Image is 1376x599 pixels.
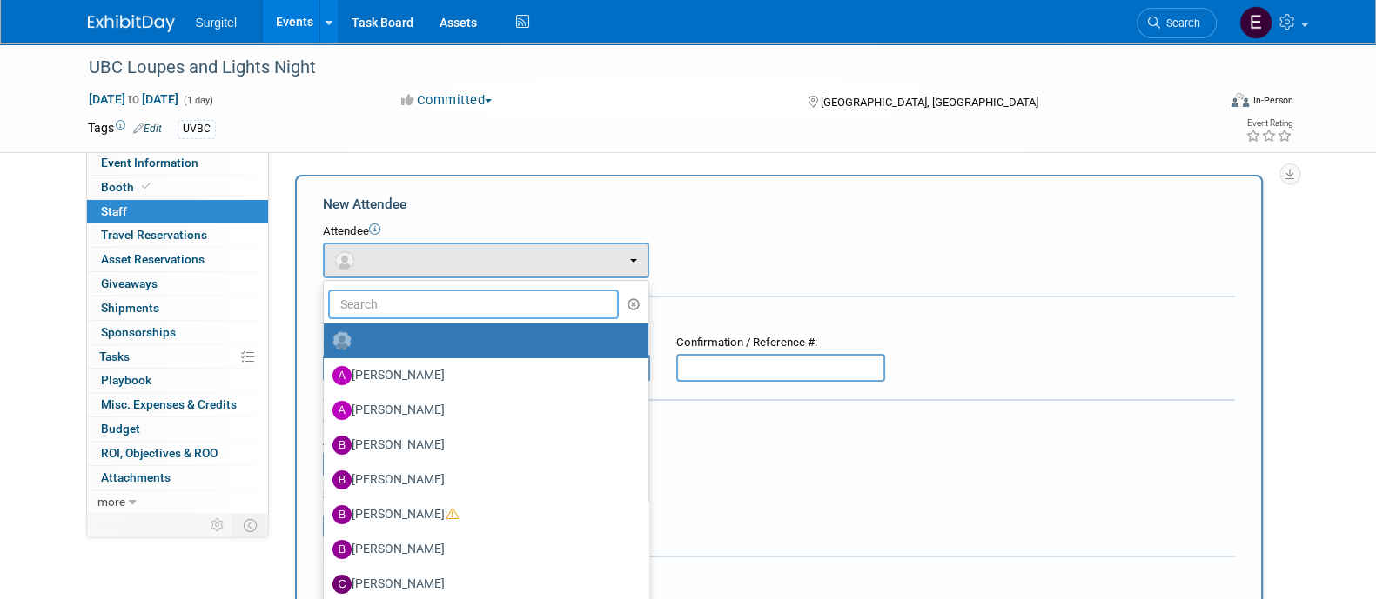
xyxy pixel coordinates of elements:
div: UBC Loupes and Lights Night [83,52,1191,83]
span: Budget [101,422,140,436]
a: Event Information [87,151,268,175]
div: Attendee [323,223,1235,240]
span: Travel Reservations [101,228,207,242]
span: Playbook [101,373,151,387]
button: Committed [395,91,499,110]
label: [PERSON_NAME] [332,466,631,494]
label: [PERSON_NAME] [332,396,631,424]
a: Misc. Expenses & Credits [87,393,268,416]
label: [PERSON_NAME] [332,501,631,529]
div: In-Person [1252,94,1292,107]
span: Sponsorships [101,325,176,339]
img: A.jpg [332,366,352,385]
img: C.jpg [332,575,352,594]
div: New Attendee [323,195,1235,214]
a: Staff [87,200,268,223]
a: Giveaways [87,272,268,296]
td: Personalize Event Tab Strip [203,514,233,536]
img: B.jpg [332,540,352,559]
span: Shipments [101,301,159,315]
span: Booth [101,180,154,194]
img: A.jpg [332,401,352,420]
img: B.jpg [332,505,352,524]
span: Staff [101,204,127,218]
a: Booth [87,176,268,199]
a: Shipments [87,296,268,320]
a: Asset Reservations [87,248,268,271]
a: Search [1137,8,1217,38]
img: Event Coordinator [1239,6,1272,39]
a: Playbook [87,369,268,392]
span: more [97,495,125,509]
body: Rich Text Area. Press ALT-0 for help. [10,7,887,24]
input: Search [328,290,620,319]
div: Event Rating [1245,119,1292,128]
label: [PERSON_NAME] [332,570,631,598]
a: Sponsorships [87,321,268,344]
img: B.jpg [332,436,352,455]
div: Misc. Attachments & Notes [323,569,1235,586]
a: Tasks [87,345,268,369]
a: Budget [87,417,268,441]
td: Toggle Event Tabs [232,514,268,536]
img: ExhibitDay [88,15,175,32]
i: Booth reservation complete [142,182,151,191]
span: Giveaways [101,276,158,290]
span: to [125,92,142,106]
img: B.jpg [332,470,352,489]
span: Attachments [101,470,171,484]
label: [PERSON_NAME] [332,362,631,389]
span: Surgitel [196,16,237,30]
label: [PERSON_NAME] [332,536,631,563]
img: Format-Inperson.png [1232,93,1249,107]
div: Event Format [1114,90,1293,116]
img: Unassigned-User-Icon.png [332,331,352,350]
span: Tasks [99,349,130,363]
a: Travel Reservations [87,223,268,247]
span: [GEOGRAPHIC_DATA], [GEOGRAPHIC_DATA] [821,96,1038,109]
td: Tags [88,119,162,139]
a: Edit [133,123,162,135]
div: Confirmation / Reference #: [676,335,885,351]
span: Search [1160,17,1200,30]
div: Cost: [323,414,1235,430]
span: Misc. Expenses & Credits [101,397,237,411]
span: [DATE] [DATE] [88,91,179,107]
div: UVBC [178,120,216,138]
a: more [87,490,268,514]
div: Registration / Ticket Info (optional) [323,309,1235,326]
span: Event Information [101,156,198,170]
span: Asset Reservations [101,252,205,266]
label: [PERSON_NAME] [332,431,631,459]
a: ROI, Objectives & ROO [87,442,268,465]
a: Attachments [87,466,268,489]
span: ROI, Objectives & ROO [101,446,218,460]
span: (1 day) [182,95,213,106]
